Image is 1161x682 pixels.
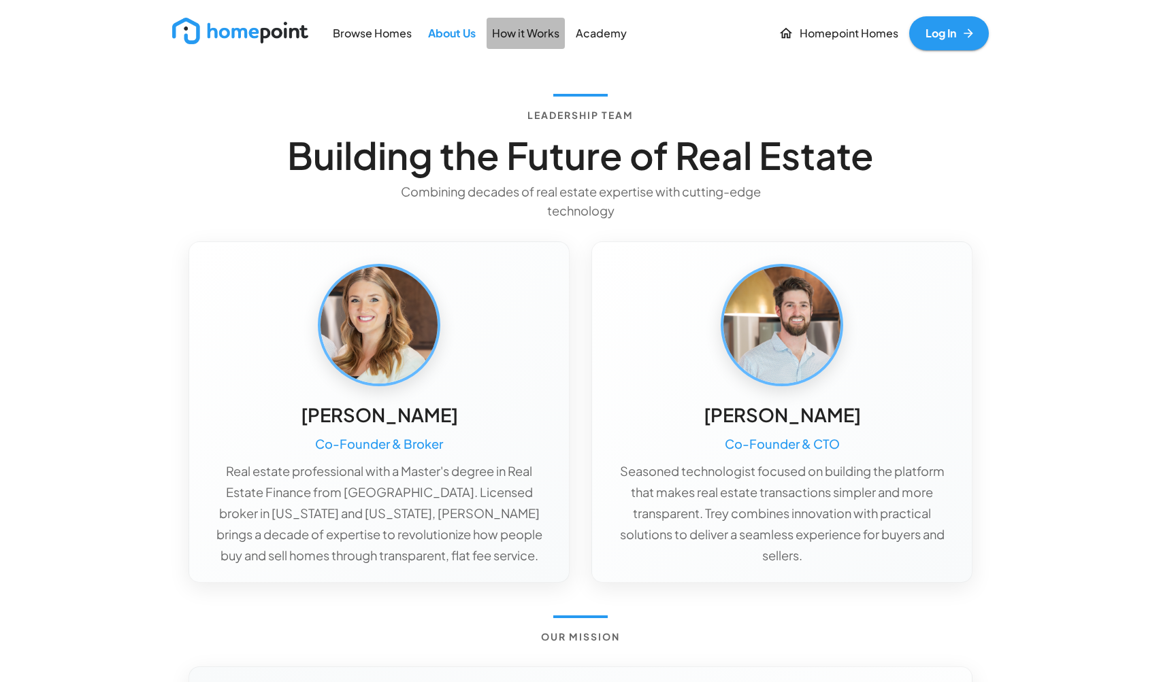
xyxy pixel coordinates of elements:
h5: [PERSON_NAME] [704,403,861,428]
p: Homepoint Homes [800,26,898,41]
h6: Leadership Team [527,107,634,122]
p: How it Works [492,26,559,41]
a: Academy [570,18,632,48]
a: Log In [909,16,989,50]
h6: Our Mission [541,629,620,644]
p: Combining decades of real estate expertise with cutting-edge technology [376,182,785,220]
p: About Us [428,26,476,41]
p: Browse Homes [333,26,412,41]
h3: Building the Future of Real Estate [287,133,874,177]
img: Trey McMeans [723,267,840,383]
h6: Co-Founder & Broker [315,433,443,455]
p: Academy [576,26,627,41]
img: new_logo_light.png [172,18,308,44]
p: Seasoned technologist focused on building the platform that makes real estate transactions simple... [614,460,950,566]
h6: Co-Founder & CTO [725,433,840,455]
p: Real estate professional with a Master's degree in Real Estate Finance from [GEOGRAPHIC_DATA]. Li... [211,460,547,566]
img: Caroline McMeans [321,267,438,383]
a: Browse Homes [327,18,417,48]
a: How it Works [487,18,565,48]
h5: [PERSON_NAME] [301,403,458,428]
a: Homepoint Homes [773,16,904,50]
a: About Us [423,18,481,48]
